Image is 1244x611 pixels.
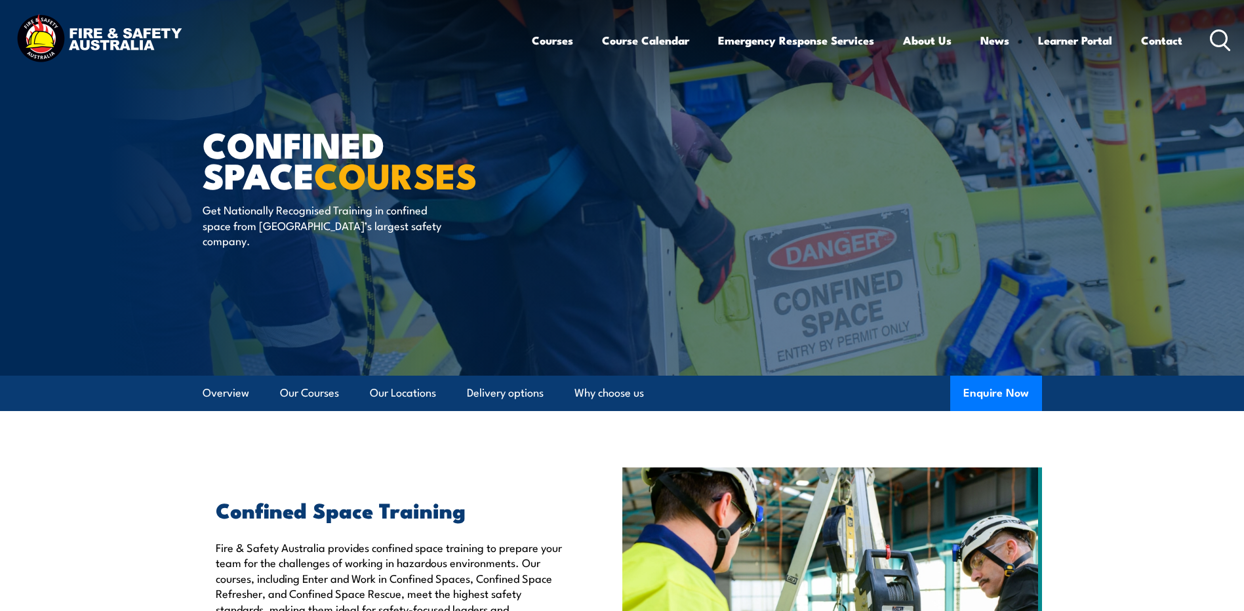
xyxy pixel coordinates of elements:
h1: Confined Space [203,128,527,189]
a: Overview [203,376,249,410]
a: Emergency Response Services [718,23,874,58]
a: Our Locations [370,376,436,410]
a: Contact [1141,23,1182,58]
a: About Us [903,23,952,58]
h2: Confined Space Training [216,500,562,519]
button: Enquire Now [950,376,1042,411]
a: Course Calendar [602,23,689,58]
a: Delivery options [467,376,544,410]
a: Courses [532,23,573,58]
strong: COURSES [314,147,477,201]
a: Our Courses [280,376,339,410]
a: Learner Portal [1038,23,1112,58]
a: Why choose us [574,376,644,410]
a: News [980,23,1009,58]
p: Get Nationally Recognised Training in confined space from [GEOGRAPHIC_DATA]’s largest safety comp... [203,202,442,248]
